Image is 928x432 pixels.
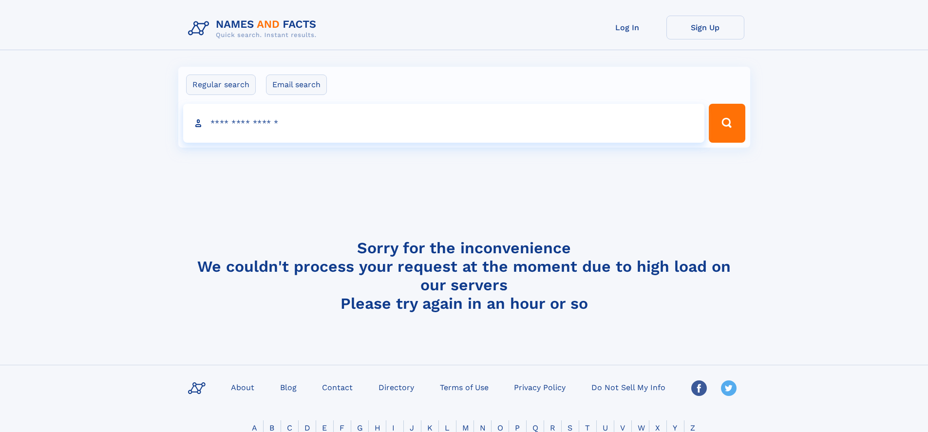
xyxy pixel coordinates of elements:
img: Logo Names and Facts [184,16,324,42]
a: Directory [375,380,418,394]
a: Terms of Use [436,380,492,394]
button: Search Button [709,104,745,143]
a: Privacy Policy [510,380,569,394]
a: Contact [318,380,357,394]
a: About [227,380,258,394]
a: Log In [588,16,666,39]
h4: Sorry for the inconvenience We couldn't process your request at the moment due to high load on ou... [184,239,744,313]
img: Facebook [691,380,707,396]
a: Blog [276,380,301,394]
a: Do Not Sell My Info [587,380,669,394]
label: Regular search [186,75,256,95]
input: search input [183,104,705,143]
img: Twitter [721,380,737,396]
a: Sign Up [666,16,744,39]
label: Email search [266,75,327,95]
